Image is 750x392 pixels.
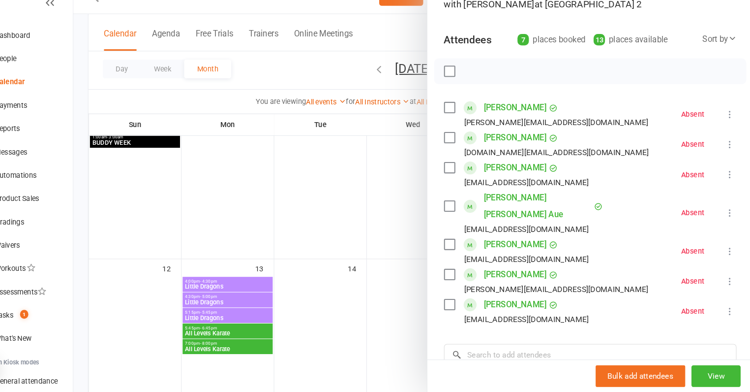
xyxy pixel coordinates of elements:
[13,330,104,352] a: What's New
[30,115,60,123] div: Payments
[476,230,594,243] div: [EMAIL_ADDRESS][DOMAIN_NAME]
[476,259,594,272] div: [EMAIL_ADDRESS][DOMAIN_NAME]
[599,51,609,62] div: 13
[10,359,33,382] div: Open Intercom Messenger
[30,160,60,167] div: Messages
[30,315,47,323] div: Tasks
[456,50,502,64] div: Attendees
[456,18,542,28] span: with [PERSON_NAME]
[13,131,104,153] a: Reports
[682,124,704,131] div: Absent
[30,337,65,345] div: What's New
[30,248,54,256] div: Waivers
[494,170,554,186] a: [PERSON_NAME]
[13,308,104,330] a: Tasks 1
[494,243,554,259] a: [PERSON_NAME]
[494,113,554,129] a: [PERSON_NAME]
[13,175,104,197] a: Automations
[526,50,591,64] div: places booked
[30,49,63,57] div: Dashboard
[494,272,554,288] a: [PERSON_NAME]
[30,270,59,278] div: Workouts
[30,377,90,385] div: General attendance
[30,71,50,79] div: People
[30,293,78,300] div: Assessments
[30,137,54,145] div: Reports
[13,64,104,86] a: People
[456,2,734,30] div: 11:00 AM - 11:30 AM, [DATE]
[682,283,704,290] div: Absent
[54,314,61,322] span: 1
[494,199,597,230] a: [PERSON_NAME] [PERSON_NAME] Aue
[682,311,704,318] div: Absent
[12,10,36,34] a: Clubworx
[30,182,69,190] div: Automations
[494,142,554,158] a: [PERSON_NAME]
[13,286,104,308] a: Assessments
[682,153,704,160] div: Absent
[476,316,594,329] div: [EMAIL_ADDRESS][DOMAIN_NAME]
[13,108,104,131] a: Payments
[13,197,104,219] a: Product Sales
[682,254,704,261] div: Absent
[476,129,651,142] div: [PERSON_NAME][EMAIL_ADDRESS][DOMAIN_NAME]
[13,241,104,263] a: Waivers
[13,153,104,175] a: Messages
[13,86,104,108] a: Calendar
[476,288,651,300] div: [PERSON_NAME][EMAIL_ADDRESS][DOMAIN_NAME]
[30,226,58,234] div: Gradings
[476,158,651,170] div: [DOMAIN_NAME][EMAIL_ADDRESS][DOMAIN_NAME]
[542,18,644,28] span: at [GEOGRAPHIC_DATA] 2
[456,346,734,366] input: Search to add attendees
[526,51,537,62] div: 7
[494,300,554,316] a: [PERSON_NAME]
[476,186,594,199] div: [EMAIL_ADDRESS][DOMAIN_NAME]
[30,93,58,101] div: Calendar
[600,366,686,387] button: Bulk add attendees
[13,263,104,286] a: Workouts
[702,50,734,63] div: Sort by
[30,204,72,212] div: Product Sales
[682,181,704,188] div: Absent
[13,42,104,64] a: Dashboard
[682,218,704,225] div: Absent
[691,366,738,387] button: View
[599,50,669,64] div: places available
[13,219,104,241] a: Gradings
